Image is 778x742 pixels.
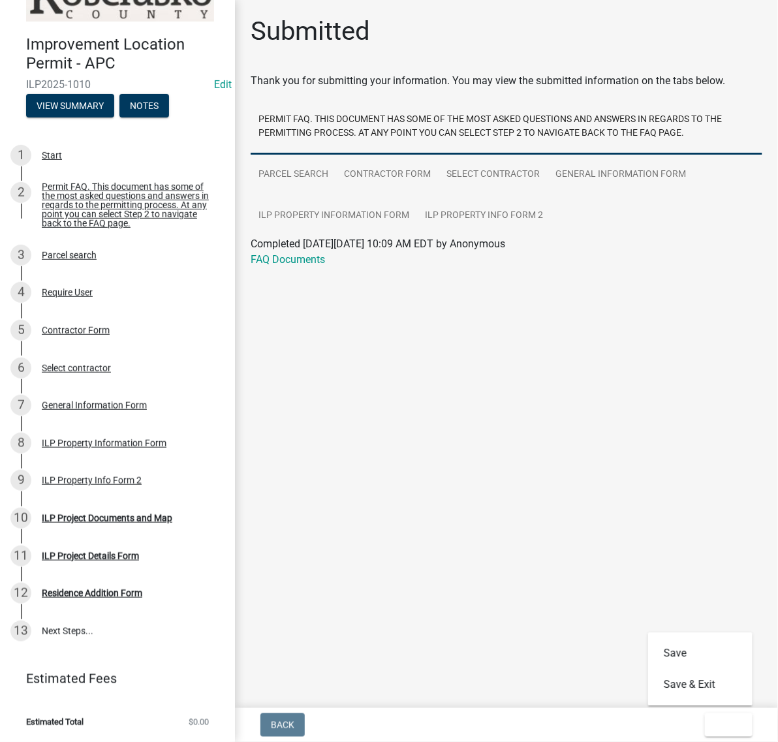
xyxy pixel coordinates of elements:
[10,546,31,566] div: 11
[42,326,110,335] div: Contractor Form
[251,99,762,155] a: Permit FAQ. This document has some of the most asked questions and answers in regards to the perm...
[42,182,214,228] div: Permit FAQ. This document has some of the most asked questions and answers in regards to the perm...
[648,633,753,706] div: Exit
[251,195,417,237] a: ILP Property Information Form
[271,720,294,730] span: Back
[10,508,31,529] div: 10
[42,551,139,561] div: ILP Project Details Form
[10,320,31,341] div: 5
[10,145,31,166] div: 1
[439,154,548,196] a: Select contractor
[260,713,305,737] button: Back
[26,94,114,117] button: View Summary
[10,282,31,303] div: 4
[214,78,232,91] wm-modal-confirm: Edit Application Number
[548,154,694,196] a: General Information Form
[417,195,551,237] a: ILP Property Info Form 2
[10,182,31,203] div: 2
[42,363,111,373] div: Select contractor
[26,35,225,73] h4: Improvement Location Permit - APC
[214,78,232,91] a: Edit
[26,718,84,726] span: Estimated Total
[10,245,31,266] div: 3
[26,78,209,91] span: ILP2025-1010
[42,514,172,523] div: ILP Project Documents and Map
[251,16,370,47] h1: Submitted
[251,73,762,89] div: Thank you for submitting your information. You may view the submitted information on the tabs below.
[10,583,31,604] div: 12
[42,401,147,410] div: General Information Form
[648,638,753,670] button: Save
[119,101,169,112] wm-modal-confirm: Notes
[10,358,31,379] div: 6
[715,720,734,730] span: Exit
[10,433,31,454] div: 8
[42,251,97,260] div: Parcel search
[26,101,114,112] wm-modal-confirm: Summary
[42,151,62,160] div: Start
[251,154,336,196] a: Parcel search
[10,621,31,642] div: 13
[10,470,31,491] div: 9
[648,670,753,701] button: Save & Exit
[10,666,214,692] a: Estimated Fees
[336,154,439,196] a: Contractor Form
[42,288,93,297] div: Require User
[42,476,142,485] div: ILP Property Info Form 2
[42,589,142,598] div: Residence Addition Form
[189,718,209,726] span: $0.00
[42,439,166,448] div: ILP Property Information Form
[119,94,169,117] button: Notes
[10,395,31,416] div: 7
[251,253,325,266] a: FAQ Documents
[251,238,505,250] span: Completed [DATE][DATE] 10:09 AM EDT by Anonymous
[705,713,753,737] button: Exit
